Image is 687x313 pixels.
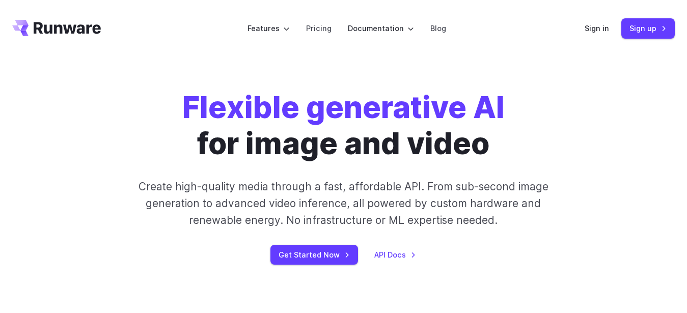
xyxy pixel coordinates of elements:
[182,89,505,125] strong: Flexible generative AI
[585,22,609,34] a: Sign in
[348,22,414,34] label: Documentation
[131,178,556,229] p: Create high-quality media through a fast, affordable API. From sub-second image generation to adv...
[306,22,332,34] a: Pricing
[270,245,358,265] a: Get Started Now
[248,22,290,34] label: Features
[621,18,675,38] a: Sign up
[182,90,505,162] h1: for image and video
[430,22,446,34] a: Blog
[12,20,101,36] a: Go to /
[374,249,416,261] a: API Docs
